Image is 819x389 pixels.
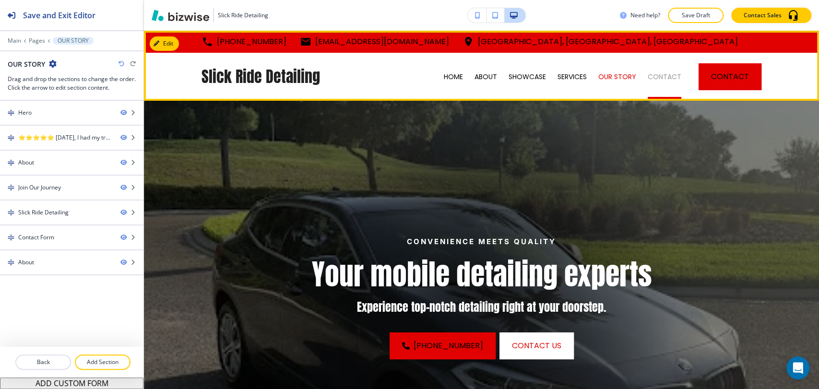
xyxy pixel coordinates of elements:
h4: Slick Ride Detailing [202,68,320,86]
button: Slick Ride Detailing [152,8,268,23]
p: CONTACT [648,72,681,82]
a: [GEOGRAPHIC_DATA], [GEOGRAPHIC_DATA], [GEOGRAPHIC_DATA] [463,35,738,49]
p: [PHONE_NUMBER] [217,35,286,49]
a: [EMAIL_ADDRESS][DOMAIN_NAME] [300,35,449,49]
h2: Save and Exit Editor [23,10,95,21]
p: OUR STORY [598,72,636,82]
button: Save Draft [668,8,724,23]
h3: Slick Ride Detailing [218,11,268,20]
img: Bizwise Logo [152,10,209,21]
button: CONTACT [699,63,761,90]
p: SERVICES [558,72,587,82]
button: OUR STORY [53,37,94,45]
p: ABOUT [475,72,497,82]
div: Hero [18,108,32,117]
h3: Drag and drop the sections to change the order. Click the arrow to edit section content. [8,75,136,92]
p: HOME [444,72,463,82]
p: [EMAIL_ADDRESS][DOMAIN_NAME] [315,35,449,49]
div: Slick Ride Detailing [18,208,69,217]
div: About [18,158,34,167]
img: Drag [8,184,14,191]
div: ⭐⭐⭐⭐⭐ Four months ago, I had my truck fully detailed and was blown away by the results. The very ... [18,133,113,142]
p: OUR STORY [58,37,89,44]
p: Convenience meets quality [256,236,707,248]
button: Main [8,37,21,44]
p: SHOWCASE [509,72,546,82]
img: Drag [8,209,14,216]
h3: Need help? [630,11,660,20]
h2: OUR STORY [8,59,45,69]
p: Back [16,358,70,366]
button: Add Section [75,354,131,370]
button: Pages [29,37,45,44]
div: About [18,258,34,267]
span: CONTACT [711,71,749,83]
a: [PHONE_NUMBER] [202,35,286,49]
a: [PHONE_NUMBER] [390,332,496,359]
button: Back [15,354,71,370]
p: Add Section [76,358,130,366]
span: contact us [512,340,561,352]
img: Drag [8,109,14,116]
img: Drag [8,134,14,141]
p: Experience top-notch detailing right at your doorstep. [256,300,707,314]
p: Save Draft [680,11,711,20]
div: Contact Form [18,233,54,242]
span: [PHONE_NUMBER] [414,340,483,352]
button: Contact Sales [731,8,811,23]
img: Drag [8,259,14,266]
p: [GEOGRAPHIC_DATA], [GEOGRAPHIC_DATA], [GEOGRAPHIC_DATA] [478,35,738,49]
img: Drag [8,234,14,241]
p: Contact Sales [744,11,782,20]
div: Open Intercom Messenger [786,356,809,379]
button: Edit [150,36,179,51]
p: Your mobile detailing experts [256,257,707,291]
img: Drag [8,159,14,166]
button: contact us [499,332,574,359]
div: Join Our Journey [18,183,61,192]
